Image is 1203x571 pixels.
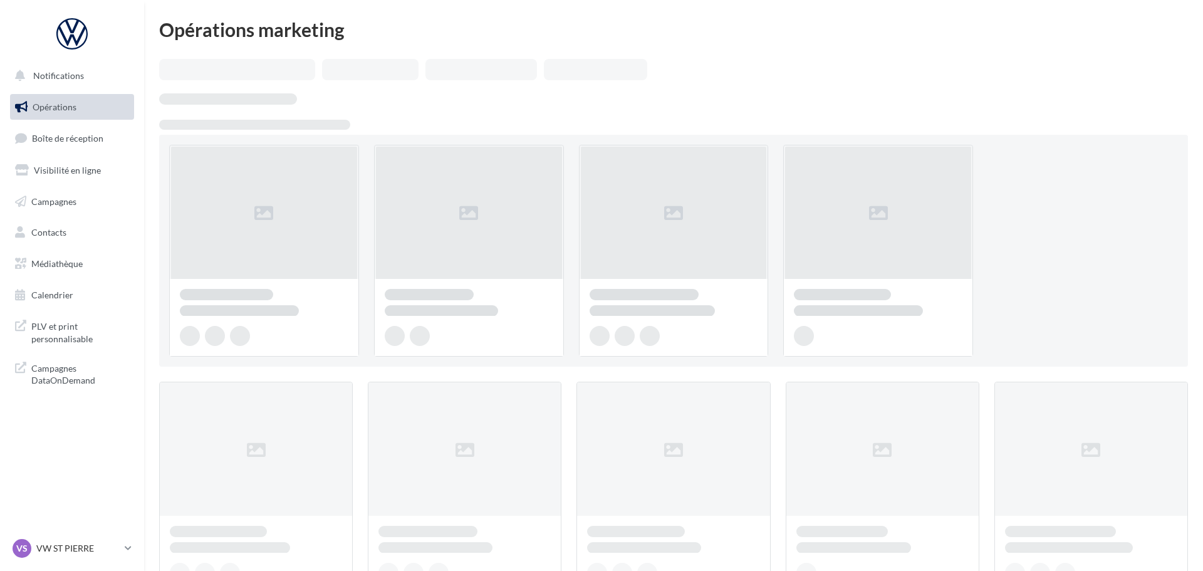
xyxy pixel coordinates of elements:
a: Calendrier [8,282,137,308]
span: Campagnes [31,196,76,206]
span: Opérations [33,102,76,112]
p: VW ST PIERRE [36,542,120,555]
a: Contacts [8,219,137,246]
button: Notifications [8,63,132,89]
a: Visibilité en ligne [8,157,137,184]
a: Opérations [8,94,137,120]
a: Médiathèque [8,251,137,277]
span: Visibilité en ligne [34,165,101,175]
a: Campagnes [8,189,137,215]
span: VS [16,542,28,555]
div: Opérations marketing [159,20,1188,39]
a: VS VW ST PIERRE [10,537,134,560]
a: Boîte de réception [8,125,137,152]
span: Campagnes DataOnDemand [31,360,129,387]
a: PLV et print personnalisable [8,313,137,350]
span: PLV et print personnalisable [31,318,129,345]
span: Boîte de réception [32,133,103,144]
span: Médiathèque [31,258,83,269]
span: Notifications [33,70,84,81]
span: Calendrier [31,290,73,300]
a: Campagnes DataOnDemand [8,355,137,392]
span: Contacts [31,227,66,238]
